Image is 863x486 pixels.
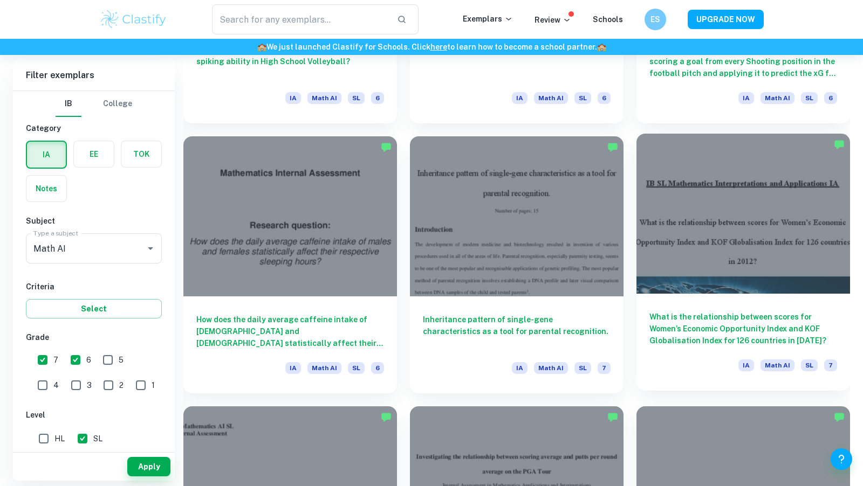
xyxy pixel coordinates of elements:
[801,359,818,371] span: SL
[534,92,568,104] span: Math AI
[423,44,611,79] h6: Birthday Paradox in Court
[26,122,162,134] h6: Category
[574,92,591,104] span: SL
[535,14,571,26] p: Review
[152,379,155,391] span: 1
[26,331,162,343] h6: Grade
[348,362,365,374] span: SL
[196,314,384,349] h6: How does the daily average caffeine intake of [DEMOGRAPHIC_DATA] and [DEMOGRAPHIC_DATA] statistic...
[26,176,66,202] button: Notes
[86,354,91,366] span: 6
[26,409,162,421] h6: Level
[597,43,606,51] span: 🏫
[183,136,397,393] a: How does the daily average caffeine intake of [DEMOGRAPHIC_DATA] and [DEMOGRAPHIC_DATA] statistic...
[212,4,388,34] input: Search for any exemplars...
[824,92,837,104] span: 6
[834,139,845,150] img: Marked
[381,412,392,422] img: Marked
[285,92,301,104] span: IA
[285,362,301,374] span: IA
[87,379,92,391] span: 3
[410,136,624,393] a: Inheritance pattern of single-gene characteristics as a tool for parental recognition.IAMath AISL7
[423,314,611,349] h6: Inheritance pattern of single-gene characteristics as a tool for parental recognition.
[143,241,158,256] button: Open
[831,448,852,470] button: Help and Feedback
[761,92,794,104] span: Math AI
[761,359,794,371] span: Math AI
[74,141,114,167] button: EE
[738,359,754,371] span: IA
[534,362,568,374] span: Math AI
[54,433,65,445] span: HL
[119,354,124,366] span: 5
[13,60,175,91] h6: Filter exemplars
[26,299,162,318] button: Select
[598,92,611,104] span: 6
[26,281,162,293] h6: Criteria
[307,92,341,104] span: Math AI
[636,136,850,393] a: What is the relationship between scores for Women’s Economic Opportunity Index and KOF Globalisat...
[121,141,161,167] button: TOK
[26,215,162,227] h6: Subject
[688,10,764,29] button: UPGRADE NOW
[607,142,618,152] img: Marked
[103,91,132,117] button: College
[99,9,168,30] img: Clastify logo
[463,13,513,25] p: Exemplars
[801,92,818,104] span: SL
[574,362,591,374] span: SL
[381,142,392,152] img: Marked
[649,311,837,346] h6: What is the relationship between scores for Women’s Economic Opportunity Index and KOF Globalisat...
[512,92,528,104] span: IA
[607,412,618,422] img: Marked
[598,362,611,374] span: 7
[649,13,662,25] h6: ES
[53,354,58,366] span: 7
[371,362,384,374] span: 6
[649,44,837,79] h6: Deriving a model to calculate the probability of scoring a goal from every Shooting position in t...
[56,91,132,117] div: Filter type choice
[127,457,170,476] button: Apply
[2,41,861,53] h6: We just launched Clastify for Schools. Click to learn how to become a school partner.
[33,228,78,238] label: Type a subject
[834,412,845,422] img: Marked
[53,379,59,391] span: 4
[738,92,754,104] span: IA
[371,92,384,104] span: 6
[824,359,837,371] span: 7
[196,44,384,79] h6: What is the relationship between height and spiking ability in High School Volleyball?
[27,142,66,168] button: IA
[93,433,102,445] span: SL
[512,362,528,374] span: IA
[430,43,447,51] a: here
[307,362,341,374] span: Math AI
[645,9,666,30] button: ES
[119,379,124,391] span: 2
[257,43,266,51] span: 🏫
[56,91,81,117] button: IB
[593,15,623,24] a: Schools
[348,92,365,104] span: SL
